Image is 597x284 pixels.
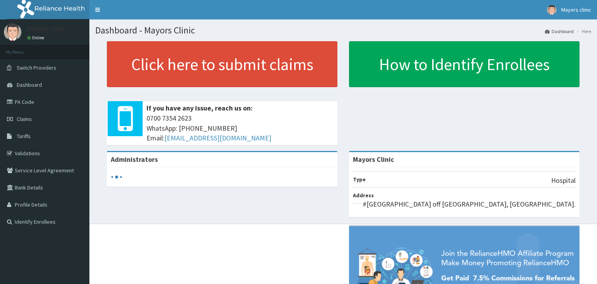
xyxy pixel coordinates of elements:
span: Switch Providers [17,64,56,71]
li: Here [574,28,591,35]
p: #[GEOGRAPHIC_DATA] off [GEOGRAPHIC_DATA], [GEOGRAPHIC_DATA]. [363,199,576,209]
p: Mayors clinic [27,25,66,32]
a: Dashboard [545,28,574,35]
h1: Dashboard - Mayors Clinic [95,25,591,35]
a: How to Identify Enrollees [349,41,580,87]
b: Administrators [111,155,158,164]
b: Address [353,192,374,199]
b: Type [353,176,366,183]
span: Claims [17,116,32,123]
a: Online [27,35,46,40]
span: Dashboard [17,81,42,88]
p: Hospital [551,175,576,186]
b: If you have any issue, reach us on: [147,103,253,112]
img: User Image [547,5,557,15]
span: Tariffs [17,133,31,140]
a: Click here to submit claims [107,41,337,87]
span: 0700 7354 2623 WhatsApp: [PHONE_NUMBER] Email: [147,113,333,143]
a: [EMAIL_ADDRESS][DOMAIN_NAME] [164,133,271,142]
strong: Mayors Clinic [353,155,394,164]
svg: audio-loading [111,171,122,183]
img: User Image [4,23,21,41]
span: Mayors clinic [561,6,591,13]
